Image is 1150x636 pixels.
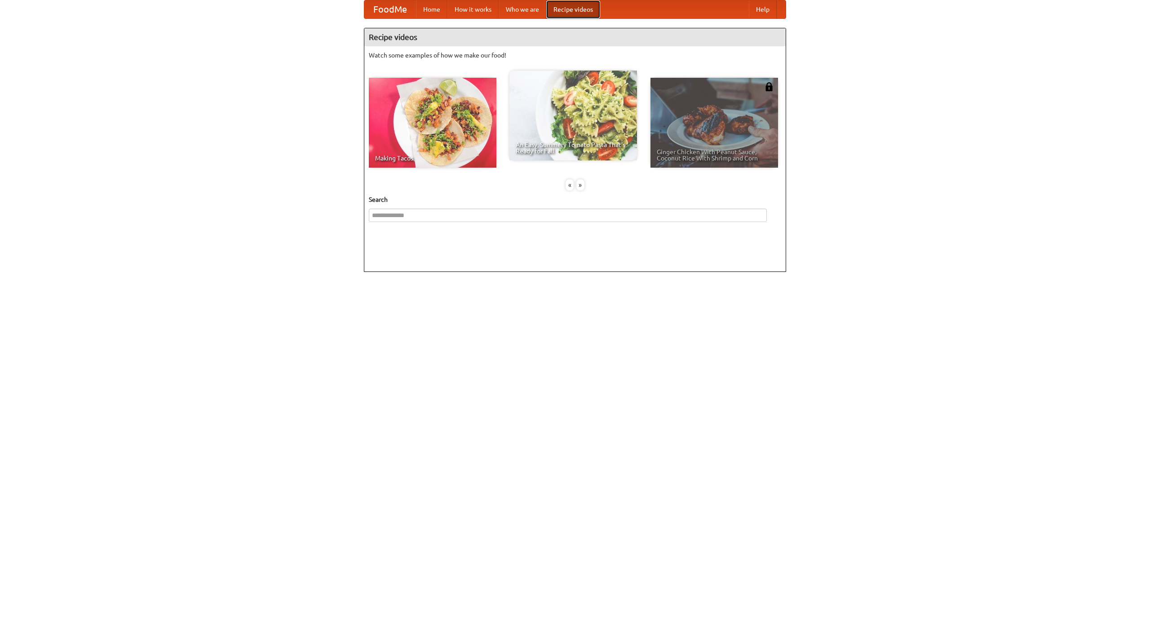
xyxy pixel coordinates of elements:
p: Watch some examples of how we make our food! [369,51,781,60]
a: Recipe videos [546,0,600,18]
a: An Easy, Summery Tomato Pasta That's Ready for Fall [509,71,637,160]
a: Who we are [499,0,546,18]
a: Making Tacos [369,78,496,168]
span: Making Tacos [375,155,490,161]
h4: Recipe videos [364,28,786,46]
a: How it works [447,0,499,18]
a: Home [416,0,447,18]
a: FoodMe [364,0,416,18]
div: « [566,179,574,191]
a: Help [749,0,777,18]
span: An Easy, Summery Tomato Pasta That's Ready for Fall [516,142,631,154]
div: » [576,179,584,191]
img: 483408.png [765,82,774,91]
h5: Search [369,195,781,204]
